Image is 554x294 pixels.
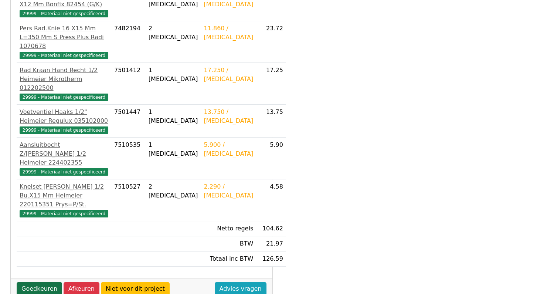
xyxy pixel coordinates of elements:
td: BTW [201,236,256,251]
td: 21.97 [256,236,286,251]
div: 2.290 / [MEDICAL_DATA] [204,182,254,200]
td: 7510535 [111,138,146,179]
td: 13.75 [256,105,286,138]
div: 2 [MEDICAL_DATA] [149,24,198,42]
a: Pers Rad.Knie 16 X15 Mm L=350 Mm S Press Plus Radi 107067829999 - Materiaal niet gespecificeerd [20,24,108,60]
td: 7501412 [111,63,146,105]
span: 29999 - Materiaal niet gespecificeerd [20,168,108,176]
td: Netto regels [201,221,256,236]
span: 29999 - Materiaal niet gespecificeerd [20,10,108,17]
a: Rad Kraan Hand Recht 1/2 Heimeier Mikrotherm 01220250029999 - Materiaal niet gespecificeerd [20,66,108,101]
div: Rad Kraan Hand Recht 1/2 Heimeier Mikrotherm 012202500 [20,66,108,92]
td: Totaal inc BTW [201,251,256,267]
td: 104.62 [256,221,286,236]
div: 5.900 / [MEDICAL_DATA] [204,141,254,158]
td: 23.72 [256,21,286,63]
a: Aansluitbocht Z/[PERSON_NAME] 1/2 Heimeier 22440235529999 - Materiaal niet gespecificeerd [20,141,108,176]
div: Knelset [PERSON_NAME] 1/2 Bu.X15 Mm Heimeier 220115351 Prys=P/St. [20,182,108,209]
a: Knelset [PERSON_NAME] 1/2 Bu.X15 Mm Heimeier 220115351 Prys=P/St.29999 - Materiaal niet gespecifi... [20,182,108,218]
span: 29999 - Materiaal niet gespecificeerd [20,210,108,217]
a: Voetventiel Haaks 1/2" Heimeier Regulux 03510200029999 - Materiaal niet gespecificeerd [20,108,108,134]
div: 17.250 / [MEDICAL_DATA] [204,66,254,84]
td: 7482194 [111,21,146,63]
div: 2 [MEDICAL_DATA] [149,182,198,200]
td: 4.58 [256,179,286,221]
div: Aansluitbocht Z/[PERSON_NAME] 1/2 Heimeier 224402355 [20,141,108,167]
div: 1 [MEDICAL_DATA] [149,141,198,158]
div: Voetventiel Haaks 1/2" Heimeier Regulux 035102000 [20,108,108,125]
div: 1 [MEDICAL_DATA] [149,66,198,84]
td: 17.25 [256,63,286,105]
div: 13.750 / [MEDICAL_DATA] [204,108,254,125]
div: 11.860 / [MEDICAL_DATA] [204,24,254,42]
td: 7501447 [111,105,146,138]
td: 5.90 [256,138,286,179]
span: 29999 - Materiaal niet gespecificeerd [20,126,108,134]
td: 7510527 [111,179,146,221]
td: 126.59 [256,251,286,267]
div: Pers Rad.Knie 16 X15 Mm L=350 Mm S Press Plus Radi 1070678 [20,24,108,51]
div: 1 [MEDICAL_DATA] [149,108,198,125]
span: 29999 - Materiaal niet gespecificeerd [20,94,108,101]
span: 29999 - Materiaal niet gespecificeerd [20,52,108,59]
